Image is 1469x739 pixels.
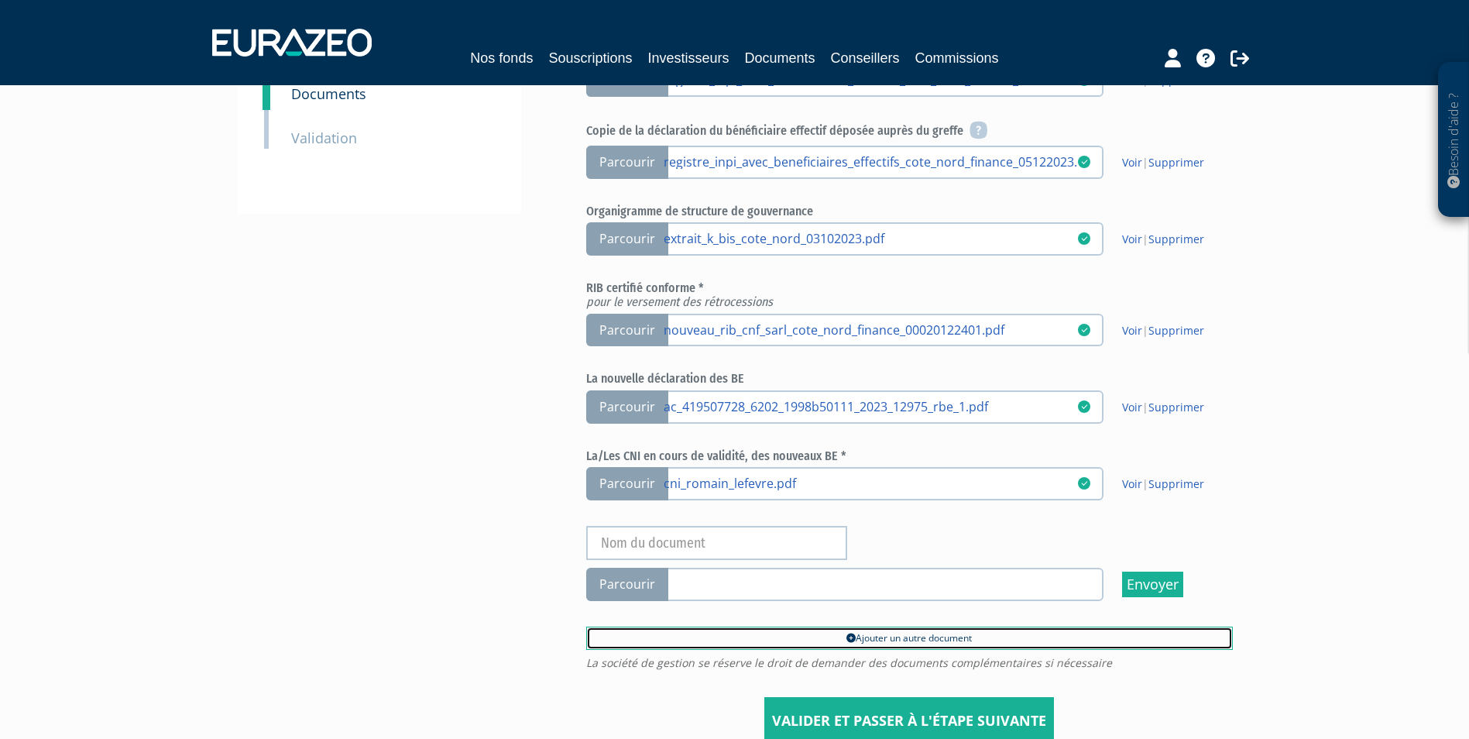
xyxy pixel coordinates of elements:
[291,84,366,103] small: Documents
[1078,324,1090,336] i: 18/08/2025 14:09
[647,47,729,69] a: Investisseurs
[586,294,773,309] em: pour le versement des rétrocessions
[831,47,900,69] a: Conseillers
[1122,232,1142,246] a: Voir
[1122,400,1142,414] a: Voir
[548,47,632,69] a: Souscriptions
[1078,156,1090,168] i: 25/08/2025 12:14
[1122,400,1204,415] span: |
[586,658,1233,669] span: La société de gestion se réserve le droit de demander des documents complémentaires si nécessaire
[664,475,1077,490] a: cni_romain_lefevre.pdf
[1148,232,1204,246] a: Supprimer
[212,29,372,57] img: 1732889491-logotype_eurazeo_blanc_rvb.png
[1122,155,1142,170] a: Voir
[586,568,668,601] span: Parcourir
[1148,323,1204,338] a: Supprimer
[586,372,1233,386] h6: La nouvelle déclaration des BE
[1122,572,1183,597] input: Envoyer
[664,230,1077,246] a: extrait_k_bis_cote_nord_03102023.pdf
[586,390,668,424] span: Parcourir
[1122,323,1204,339] span: |
[586,314,668,347] span: Parcourir
[1122,232,1204,247] span: |
[263,62,270,110] a: 10
[915,47,999,69] a: Commissions
[1122,476,1204,492] span: |
[1148,400,1204,414] a: Supprimer
[1078,232,1090,245] i: 18/08/2025 14:09
[291,129,357,147] small: Validation
[664,321,1077,337] a: nouveau_rib_cnf_sarl_cote_nord_finance_00020122401.pdf
[745,47,815,69] a: Documents
[664,153,1077,169] a: registre_inpi_avec_beneficiaires_effectifs_cote_nord_finance_05122023.pdf
[1122,155,1204,170] span: |
[1148,476,1204,491] a: Supprimer
[586,281,1233,308] h6: RIB certifié conforme *
[470,47,533,69] a: Nos fonds
[586,122,1233,141] h6: Copie de la déclaration du bénéficiaire effectif déposée auprès du greffe
[586,526,847,560] input: Nom du document
[586,146,668,179] span: Parcourir
[1078,477,1090,490] i: 25/08/2025 15:33
[664,398,1077,414] a: ac_419507728_6202_1998b50111_2023_12975_rbe_1.pdf
[586,449,1233,463] h6: La/Les CNI en cours de validité, des nouveaux BE *
[1122,323,1142,338] a: Voir
[586,222,668,256] span: Parcourir
[586,205,1233,218] h6: Organigramme de structure de gouvernance
[586,467,668,500] span: Parcourir
[1078,400,1090,413] i: 25/08/2025 15:46
[1148,155,1204,170] a: Supprimer
[1122,476,1142,491] a: Voir
[586,627,1233,650] a: Ajouter un autre document
[1445,70,1463,210] p: Besoin d'aide ?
